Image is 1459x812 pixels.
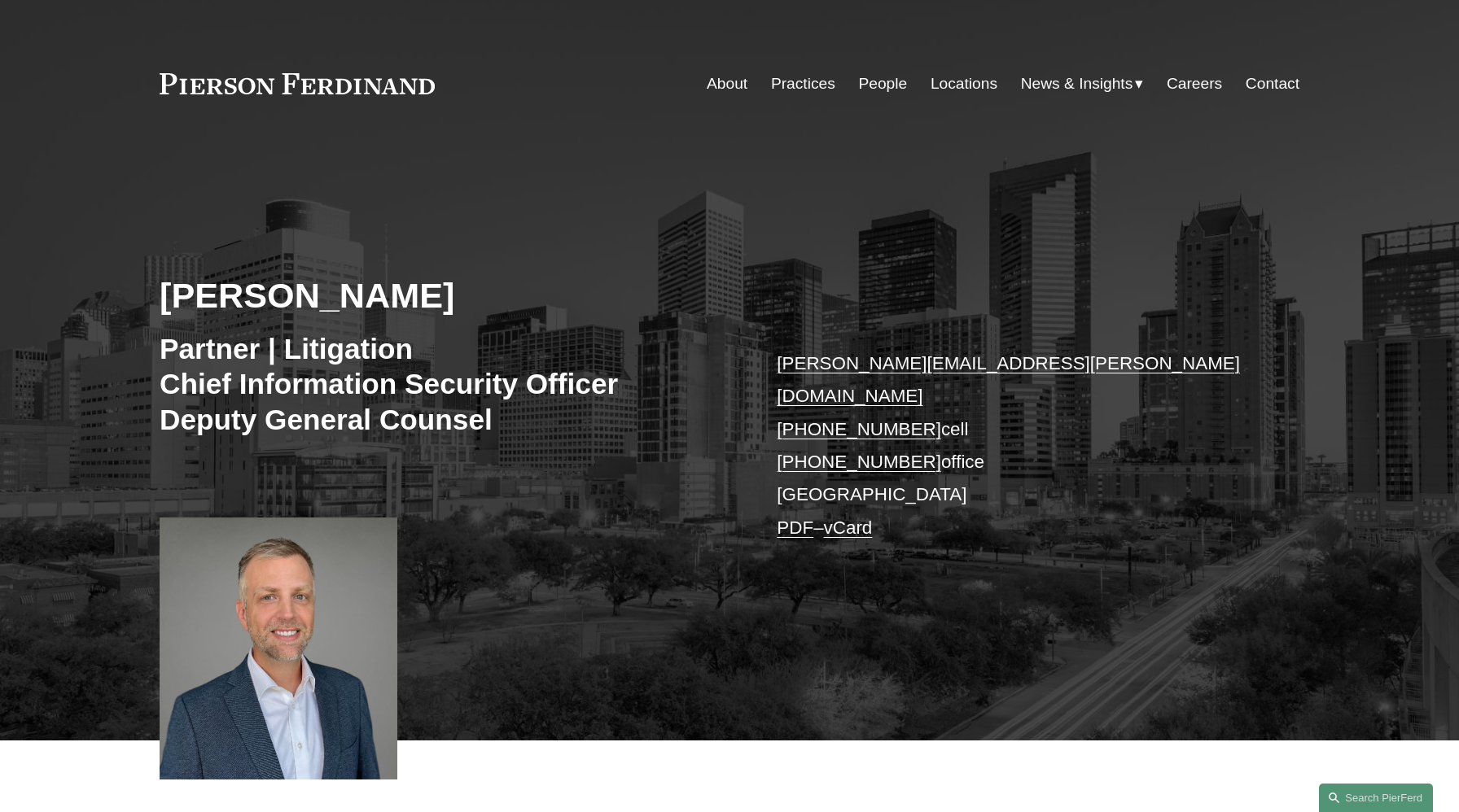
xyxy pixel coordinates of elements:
a: Contact [1246,68,1299,99]
a: [PERSON_NAME][EMAIL_ADDRESS][PERSON_NAME][DOMAIN_NAME] [777,353,1240,406]
a: About [707,68,747,99]
a: Search this site [1319,784,1433,812]
a: Careers [1167,68,1222,99]
h3: Partner | Litigation Chief Information Security Officer Deputy General Counsel [160,331,729,438]
a: vCard [824,517,873,538]
h2: [PERSON_NAME] [160,274,729,317]
a: PDF [777,517,813,538]
a: People [858,68,907,99]
a: Practices [771,68,835,99]
span: News & Insights [1021,70,1133,98]
p: cell office [GEOGRAPHIC_DATA] – [777,347,1251,544]
a: folder dropdown [1021,68,1144,99]
a: [PHONE_NUMBER] [777,419,941,439]
a: [PHONE_NUMBER] [777,452,941,472]
a: Locations [931,68,997,99]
